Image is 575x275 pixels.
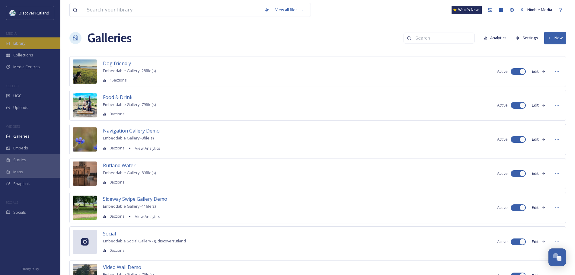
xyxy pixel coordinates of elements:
span: Dog friendly [103,60,131,67]
button: Edit [529,202,549,213]
button: Analytics [481,32,510,44]
span: View Analytics [135,214,160,219]
span: Privacy Policy [21,267,39,271]
span: View Analytics [135,145,160,151]
a: Settings [513,32,544,44]
a: Privacy Policy [21,265,39,272]
button: Edit [529,66,549,77]
span: Embeddable Social Gallery - @ discoverrutland [103,238,186,244]
button: Edit [529,236,549,248]
span: 15 actions [110,77,127,83]
span: Active [497,239,508,245]
span: 0 actions [110,111,125,117]
img: rosierockets-18145034902063009.jpg [73,196,97,220]
img: DG0A7313BRASWEB.jpg [73,127,97,152]
span: Embeddable Gallery - 28 file(s) [103,68,156,73]
input: Search [413,32,471,44]
span: Embeddable Gallery - 89 file(s) [103,170,156,175]
span: Active [497,171,508,176]
span: Discover Rutland [19,10,49,16]
input: Search your library [84,3,261,17]
span: Sideway Swipe Gallery Demo [103,196,167,202]
span: WIDGETS [6,124,20,129]
span: Rutland Water [103,162,136,169]
span: Video Wall Demo [103,264,141,270]
a: Galleries [88,29,132,47]
span: Maps [13,169,23,175]
span: Embeddable Gallery - 11 file(s) [103,203,156,209]
button: Edit [529,99,549,111]
button: Edit [529,168,549,179]
button: Settings [513,32,541,44]
span: Navigation Gallery Demo [103,127,160,134]
span: Uploads [13,105,28,110]
span: Active [497,69,508,74]
span: 0 actions [110,145,125,151]
a: Analytics [481,32,513,44]
span: 0 actions [110,179,125,185]
a: What's New [452,6,482,14]
span: Embeddable Gallery - 79 file(s) [103,102,156,107]
span: Galleries [13,133,30,139]
span: Nimble Media [527,7,552,12]
span: UGC [13,93,21,99]
img: DiscoverRutlandlog37F0B7.png [10,10,16,16]
span: Embeds [13,145,28,151]
span: Library [13,40,25,46]
a: View Analytics [132,145,160,152]
span: Stories [13,157,26,163]
span: Active [497,102,508,108]
a: View all files [272,4,308,16]
span: 0 actions [110,248,125,253]
a: Nimble Media [517,4,555,16]
span: SOCIALS [6,200,18,205]
span: Active [497,136,508,142]
img: mmaerialphotography-17950610689962621.jpg [73,161,97,186]
img: rory.thesprocker-17928875015416904.jpg [73,59,97,84]
button: Edit [529,133,549,145]
span: SnapLink [13,181,30,187]
span: 0 actions [110,213,125,219]
a: View Analytics [132,213,160,220]
span: Social [103,230,116,237]
span: MEDIA [6,31,17,36]
span: Embeddable Gallery - 8 file(s) [103,135,154,141]
span: Socials [13,209,26,215]
span: COLLECT [6,84,19,88]
span: Active [497,205,508,210]
span: Food & Drink [103,94,133,101]
button: New [544,32,566,44]
span: Collections [13,52,33,58]
span: Media Centres [13,64,40,70]
img: therutlandvineyard-18308076811037261.jpg [73,93,97,117]
button: Open Chat [548,248,566,266]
